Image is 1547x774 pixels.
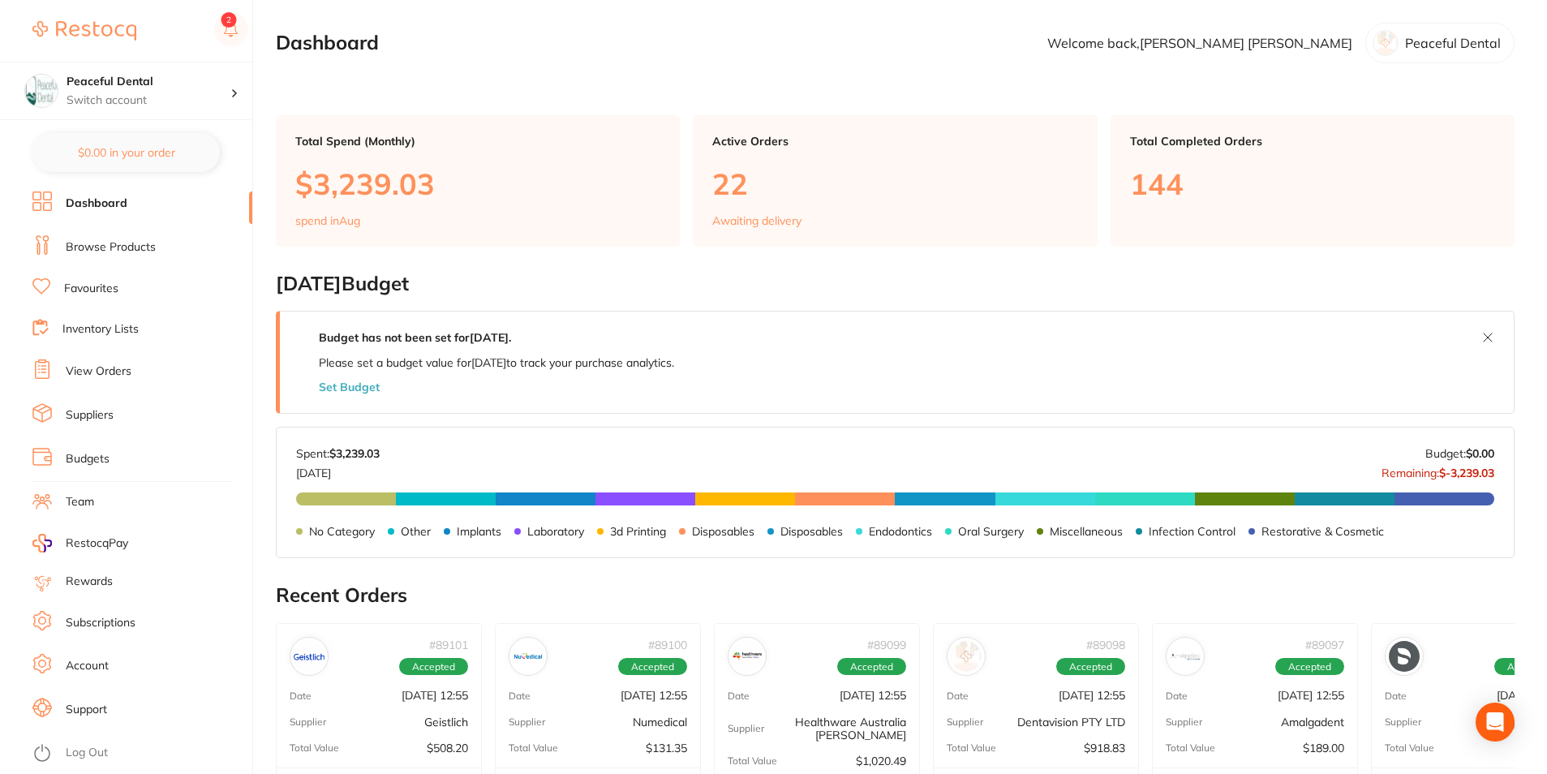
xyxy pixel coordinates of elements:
[66,615,135,631] a: Subscriptions
[1149,525,1235,538] p: Infection Control
[309,525,375,538] p: No Category
[837,657,906,675] span: Accepted
[402,689,468,702] p: [DATE] 12:55
[1166,716,1202,727] p: Supplier
[66,196,127,212] a: Dashboard
[290,742,339,753] p: Total Value
[1385,716,1421,727] p: Supplier
[1278,689,1344,702] p: [DATE] 12:55
[32,741,247,767] button: Log Out
[1382,460,1494,479] p: Remaining:
[646,741,687,754] p: $131.35
[25,75,58,107] img: Peaceful Dental
[66,239,156,256] a: Browse Products
[290,716,326,727] p: Supplier
[276,32,379,54] h2: Dashboard
[1111,115,1515,247] a: Total Completed Orders144
[1056,657,1125,675] span: Accepted
[1086,638,1125,651] p: # 89098
[1466,446,1494,461] strong: $0.00
[1059,689,1125,702] p: [DATE] 12:55
[633,715,687,728] p: Numedical
[1389,641,1420,672] img: Dentsply Sirona
[399,657,468,675] span: Accepted
[66,451,110,467] a: Budgets
[319,356,674,369] p: Please set a budget value for [DATE] to track your purchase analytics.
[1303,741,1344,754] p: $189.00
[32,534,52,553] img: RestocqPay
[32,12,136,49] a: Restocq Logo
[67,92,230,109] p: Switch account
[1170,641,1201,672] img: Amalgadent
[319,381,380,393] button: Set Budget
[958,525,1024,538] p: Oral Surgery
[947,690,969,701] p: Date
[1130,167,1495,200] p: 144
[66,363,131,380] a: View Orders
[319,330,511,345] strong: Budget has not been set for [DATE] .
[728,690,750,701] p: Date
[295,214,360,227] p: spend in Aug
[869,525,932,538] p: Endodontics
[648,638,687,651] p: # 89100
[840,689,906,702] p: [DATE] 12:55
[1261,525,1384,538] p: Restorative & Cosmetic
[692,525,754,538] p: Disposables
[67,74,230,90] h4: Peaceful Dental
[1047,36,1352,50] p: Welcome back, [PERSON_NAME] [PERSON_NAME]
[290,690,312,701] p: Date
[1130,135,1495,148] p: Total Completed Orders
[66,535,128,552] span: RestocqPay
[947,716,983,727] p: Supplier
[32,534,128,553] a: RestocqPay
[509,690,531,701] p: Date
[1017,715,1125,728] p: Dentavision PTY LTD
[947,742,996,753] p: Total Value
[276,584,1515,607] h2: Recent Orders
[62,321,139,338] a: Inventory Lists
[1405,36,1501,50] p: Peaceful Dental
[1050,525,1123,538] p: Miscellaneous
[66,702,107,718] a: Support
[1275,657,1344,675] span: Accepted
[1476,703,1515,742] div: Open Intercom Messenger
[513,641,544,672] img: Numedical
[32,133,220,172] button: $0.00 in your order
[66,407,114,424] a: Suppliers
[296,460,380,479] p: [DATE]
[509,742,558,753] p: Total Value
[294,641,324,672] img: Geistlich
[621,689,687,702] p: [DATE] 12:55
[712,167,1077,200] p: 22
[1305,638,1344,651] p: # 89097
[1281,715,1344,728] p: Amalgadent
[276,273,1515,295] h2: [DATE] Budget
[329,446,380,461] strong: $3,239.03
[64,281,118,297] a: Favourites
[1166,742,1215,753] p: Total Value
[427,741,468,754] p: $508.20
[610,525,666,538] p: 3d Printing
[1385,742,1434,753] p: Total Value
[856,754,906,767] p: $1,020.49
[32,21,136,41] img: Restocq Logo
[867,638,906,651] p: # 89099
[276,115,680,247] a: Total Spend (Monthly)$3,239.03spend inAug
[295,167,660,200] p: $3,239.03
[509,716,545,727] p: Supplier
[951,641,982,672] img: Dentavision PTY LTD
[296,447,380,460] p: Spent:
[429,638,468,651] p: # 89101
[66,745,108,761] a: Log Out
[1425,447,1494,460] p: Budget:
[618,657,687,675] span: Accepted
[66,494,94,510] a: Team
[764,715,906,741] p: Healthware Australia [PERSON_NAME]
[728,755,777,766] p: Total Value
[66,574,113,590] a: Rewards
[732,641,763,672] img: Healthware Australia Ridley
[424,715,468,728] p: Geistlich
[527,525,584,538] p: Laboratory
[728,722,764,733] p: Supplier
[1439,466,1494,480] strong: $-3,239.03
